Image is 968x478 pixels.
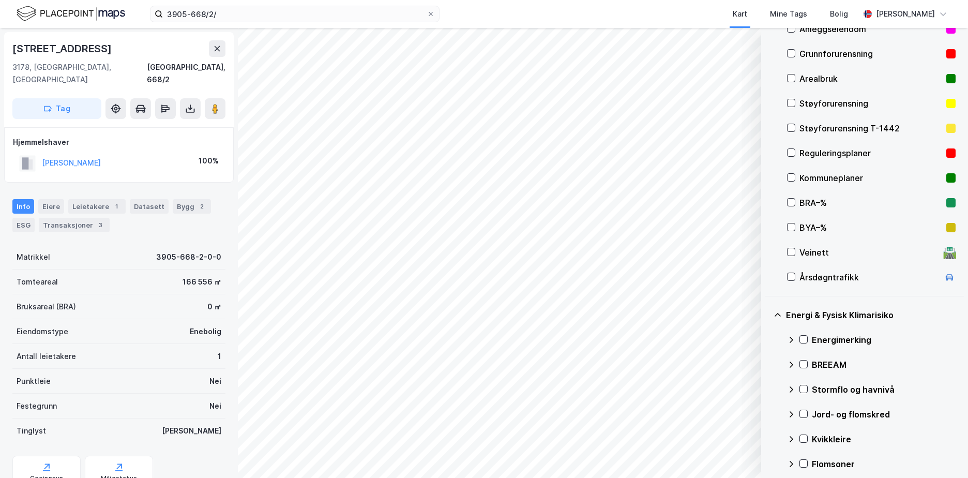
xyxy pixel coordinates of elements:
div: 🛣️ [943,246,957,259]
div: [PERSON_NAME] [162,425,221,437]
div: Bruksareal (BRA) [17,301,76,313]
div: Festegrunn [17,400,57,412]
div: Tinglyst [17,425,46,437]
div: Antall leietakere [17,350,76,363]
div: Støyforurensning [799,97,942,110]
div: 0 ㎡ [207,301,221,313]
div: Stormflo og havnivå [812,383,956,396]
div: Hjemmelshaver [13,136,225,148]
div: Veinett [799,246,939,259]
div: BRA–% [799,197,942,209]
div: 2 [196,201,207,212]
button: Tag [12,98,101,119]
div: 3178, [GEOGRAPHIC_DATA], [GEOGRAPHIC_DATA] [12,61,147,86]
div: [GEOGRAPHIC_DATA], 668/2 [147,61,225,86]
div: Støyforurensning T-1442 [799,122,942,135]
div: Matrikkel [17,251,50,263]
div: Anleggseiendom [799,23,942,35]
div: Leietakere [68,199,126,214]
div: 1 [218,350,221,363]
img: logo.f888ab2527a4732fd821a326f86c7f29.svg [17,5,125,23]
div: ESG [12,218,35,232]
div: Info [12,199,34,214]
div: 100% [199,155,219,167]
div: Reguleringsplaner [799,147,942,159]
div: Nei [209,400,221,412]
div: Mine Tags [770,8,807,20]
div: Transaksjoner [39,218,110,232]
div: [PERSON_NAME] [876,8,935,20]
div: Jord- og flomskred [812,408,956,421]
div: Kommuneplaner [799,172,942,184]
div: Datasett [130,199,169,214]
div: Årsdøgntrafikk [799,271,939,283]
div: [STREET_ADDRESS] [12,40,114,57]
div: Eiere [38,199,64,214]
iframe: Chat Widget [916,428,968,478]
div: BREEAM [812,358,956,371]
div: Energimerking [812,334,956,346]
div: 3905-668-2-0-0 [156,251,221,263]
div: BYA–% [799,221,942,234]
div: Kart [733,8,747,20]
div: Eiendomstype [17,325,68,338]
div: Arealbruk [799,72,942,85]
div: Enebolig [190,325,221,338]
div: Nei [209,375,221,387]
input: Søk på adresse, matrikkel, gårdeiere, leietakere eller personer [163,6,427,22]
div: Punktleie [17,375,51,387]
div: 3 [95,220,105,230]
div: Bolig [830,8,848,20]
div: 1 [111,201,122,212]
div: Energi & Fysisk Klimarisiko [786,309,956,321]
div: Tomteareal [17,276,58,288]
div: Bygg [173,199,211,214]
div: Flomsoner [812,458,956,470]
div: Kvikkleire [812,433,956,445]
div: 166 556 ㎡ [183,276,221,288]
div: Grunnforurensning [799,48,942,60]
